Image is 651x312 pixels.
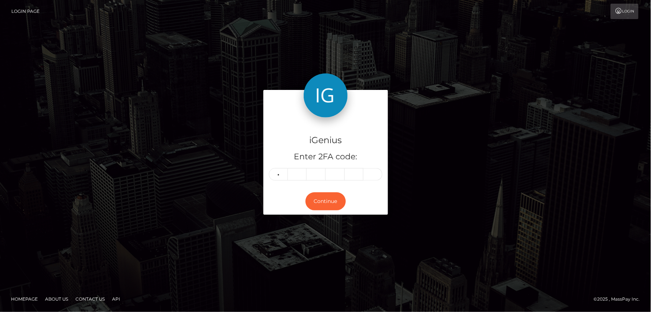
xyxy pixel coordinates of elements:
div: © 2025 , MassPay Inc. [594,295,646,303]
a: Login [611,4,639,19]
a: Homepage [8,293,41,305]
h5: Enter 2FA code: [269,151,382,163]
a: About Us [42,293,71,305]
a: Login Page [11,4,40,19]
button: Continue [306,192,346,210]
a: Contact Us [73,293,108,305]
h4: iGenius [269,134,382,147]
a: API [109,293,123,305]
img: iGenius [304,73,348,117]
